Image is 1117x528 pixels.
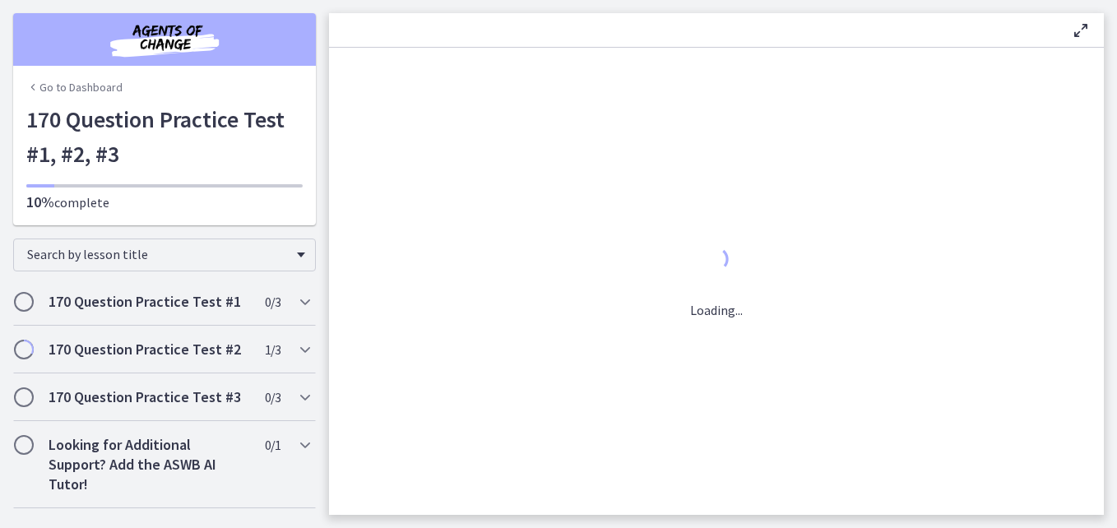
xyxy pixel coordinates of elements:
[26,102,303,171] h1: 170 Question Practice Test #1, #2, #3
[49,292,249,312] h2: 170 Question Practice Test #1
[690,300,743,320] p: Loading...
[26,192,303,212] p: complete
[66,20,263,59] img: Agents of Change
[27,246,289,262] span: Search by lesson title
[265,435,280,455] span: 0 / 1
[13,239,316,271] div: Search by lesson title
[49,387,249,407] h2: 170 Question Practice Test #3
[690,243,743,280] div: 1
[265,292,280,312] span: 0 / 3
[26,192,54,211] span: 10%
[49,435,249,494] h2: Looking for Additional Support? Add the ASWB AI Tutor!
[265,387,280,407] span: 0 / 3
[49,340,249,359] h2: 170 Question Practice Test #2
[26,79,123,95] a: Go to Dashboard
[265,340,280,359] span: 1 / 3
